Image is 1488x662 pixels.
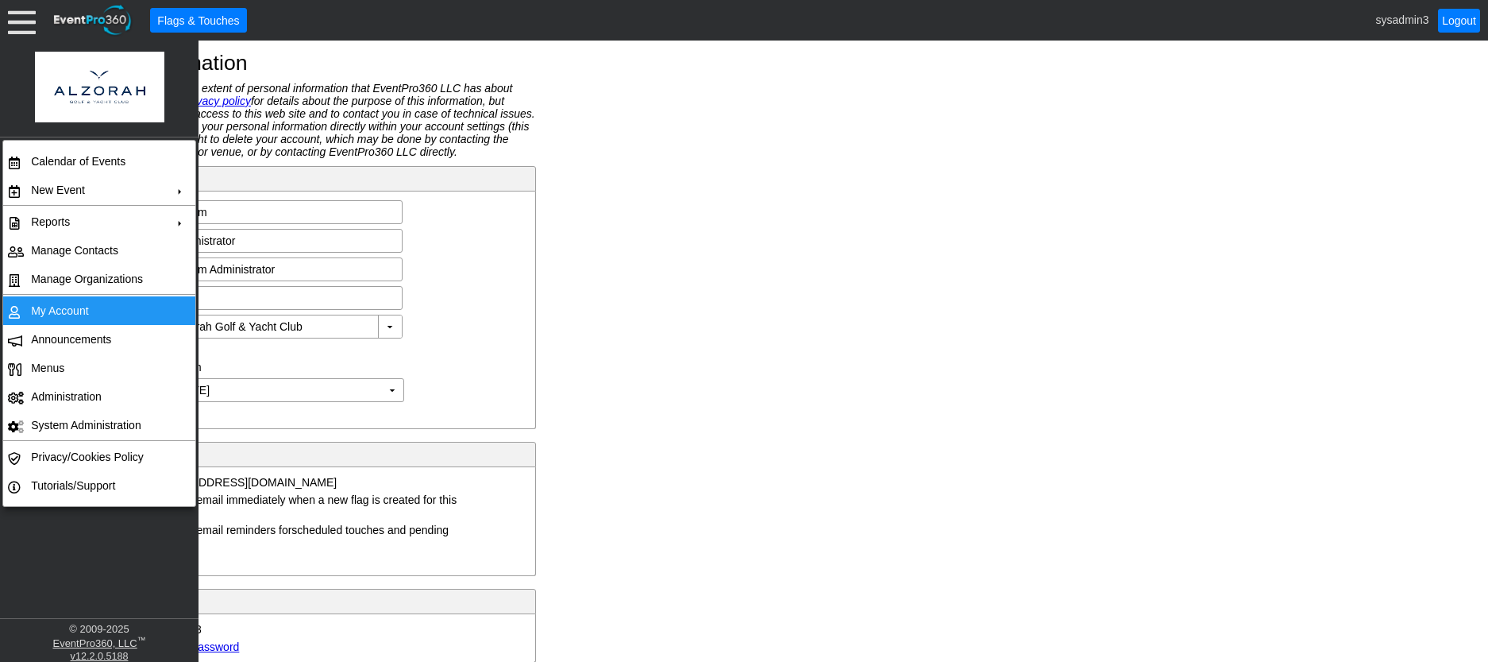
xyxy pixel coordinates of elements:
[4,623,195,635] div: © 2009- 2025
[25,236,167,265] td: Manage Contacts
[25,265,167,293] td: Manage Organizations
[71,651,129,662] a: v12.2.0.5188
[3,325,195,354] tr: Announcements
[25,471,167,500] td: Tutorials/Support
[64,170,532,188] div: User Identification
[164,361,461,374] div: System
[3,382,195,411] tr: Administration
[1376,13,1429,25] span: sysadmin3
[60,52,1428,74] h1: Account Information
[25,411,167,439] td: System Administration
[3,176,195,204] tr: New Event
[1438,9,1480,33] a: Logout
[3,354,195,382] tr: <span>Menus</span>
[3,411,195,439] tr: System Administration
[148,476,337,489] div: [EMAIL_ADDRESS][DOMAIN_NAME]
[25,176,167,204] td: New Event
[3,471,195,500] tr: Tutorials/Support
[25,207,167,236] td: Reports
[52,2,134,38] img: EventPro360
[52,637,137,649] a: EventPro360, LLC
[64,593,532,610] div: User Credentials
[168,524,449,549] label: Send email reminders for
[154,12,242,29] span: Flags & Touches
[8,6,36,34] div: Menu: Click or 'Crtl+M' to toggle menu open/close
[154,13,242,29] span: Flags & Touches
[146,621,527,638] td: sysadmin3
[64,446,532,463] div: Notifications
[3,265,195,293] tr: Manage Organizations
[3,207,195,236] tr: Reports
[31,362,64,374] span: Menus
[3,147,195,176] tr: Calendar of Events
[137,635,146,645] sup: ™
[25,147,167,176] td: Calendar of Events
[60,82,536,158] div: The information below is the extent of personal information that EventPro360 LLC has about you. Y...
[168,524,449,549] span: scheduled touches and pending flags
[35,40,164,134] img: Logo
[3,236,195,265] tr: Manage Contacts
[25,325,167,354] td: Announcements
[3,443,195,471] tr: Privacy/Cookies Policy
[25,443,167,471] td: Privacy/Cookies Policy
[3,296,195,325] tr: My Account
[25,296,167,325] td: My Account
[184,95,251,107] a: privacy policy
[25,382,167,411] td: Administration
[168,494,457,519] label: Send email immediately when a new flag is created for this user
